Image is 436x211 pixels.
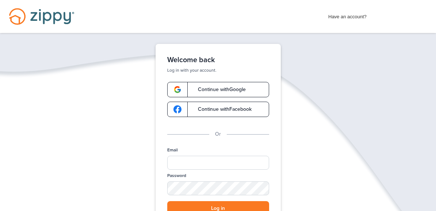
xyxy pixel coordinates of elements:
[328,9,367,21] span: Have an account?
[167,67,269,73] p: Log in with your account.
[167,156,269,170] input: Email
[191,107,252,112] span: Continue with Facebook
[191,87,246,92] span: Continue with Google
[167,173,186,179] label: Password
[167,56,269,64] h1: Welcome back
[167,82,269,97] a: google-logoContinue withGoogle
[215,130,221,138] p: Or
[167,181,269,195] input: Password
[167,147,178,153] label: Email
[173,86,181,94] img: google-logo
[167,102,269,117] a: google-logoContinue withFacebook
[173,105,181,113] img: google-logo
